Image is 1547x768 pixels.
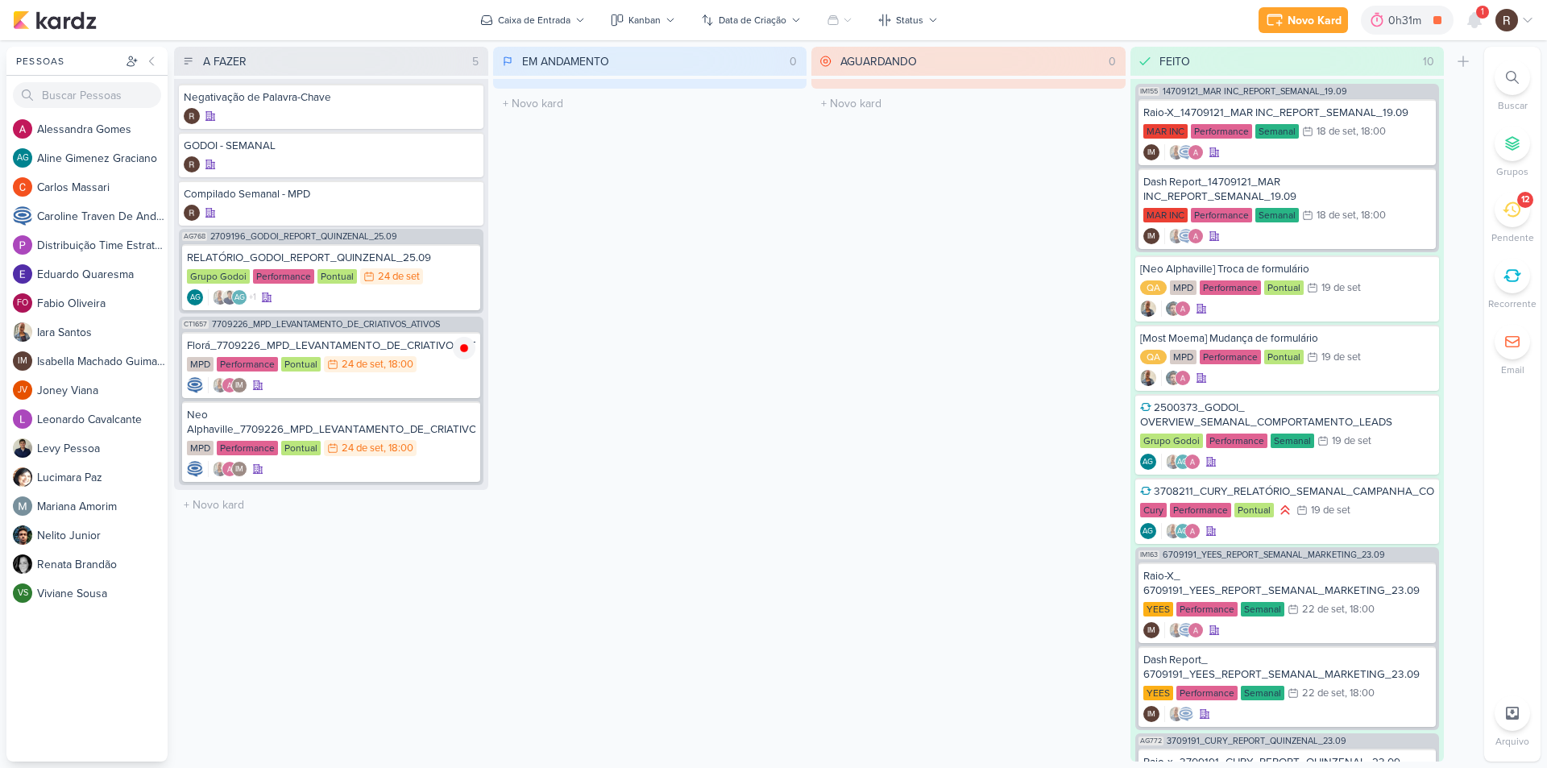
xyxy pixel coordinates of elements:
div: 0h31m [1388,12,1426,29]
p: VS [18,589,28,598]
img: Iara Santos [1165,523,1181,539]
img: Iara Santos [212,377,228,393]
div: YEES [1143,602,1173,616]
p: Buscar [1498,98,1528,113]
div: 24 de set [378,272,420,282]
div: Raio-X_ 6709191_YEES_REPORT_SEMANAL_MARKETING_23.09 [1143,569,1432,598]
img: Caroline Traven De Andrade [187,377,203,393]
button: Novo Kard [1259,7,1348,33]
img: Caroline Traven De Andrade [13,206,32,226]
div: Semanal [1255,124,1299,139]
div: Isabella Machado Guimarães [1143,144,1159,160]
div: 2500373_GODOI_ OVERVIEW_SEMANAL_COMPORTAMENTO_LEADS [1140,401,1435,430]
div: Pontual [317,269,357,284]
img: Iara Santos [212,289,228,305]
div: Semanal [1271,434,1314,448]
div: MPD [1170,280,1197,295]
img: Iara Santos [1168,228,1184,244]
div: Florá_7709226_MPD_LEVANTAMENTO_DE_CRIATIVOS_ATIVOS [187,338,475,353]
div: Isabella Machado Guimarães [231,377,247,393]
img: Iara Santos [1168,706,1184,722]
img: Alessandra Gomes [1175,301,1191,317]
div: Aline Gimenez Graciano [1140,523,1156,539]
div: 19 de set [1321,352,1361,363]
p: AG [234,294,245,302]
span: 2709196_GODOI_REPORT_QUINZENAL_25.09 [210,232,397,241]
div: I s a b e l l a M a c h a d o G u i m a r ã e s [37,353,168,370]
div: Isabella Machado Guimarães [1143,706,1159,722]
div: Pontual [1234,503,1274,517]
p: Arquivo [1495,734,1529,749]
div: Criador(a): Aline Gimenez Graciano [1140,523,1156,539]
img: Caroline Traven De Andrade [187,461,203,477]
img: Alessandra Gomes [1184,454,1201,470]
div: Aline Gimenez Graciano [187,289,203,305]
div: Colaboradores: Iara Santos, Alessandra Gomes, Isabella Machado Guimarães [208,461,247,477]
span: CT1657 [182,320,209,329]
div: Performance [1176,686,1238,700]
div: Criador(a): Iara Santos [1140,301,1156,317]
img: Rafael Dornelles [1495,9,1518,31]
div: Criador(a): Aline Gimenez Graciano [187,289,203,305]
div: , 18:00 [384,359,413,370]
div: YEES [1143,686,1173,700]
p: Grupos [1496,164,1528,179]
div: Isabella Machado Guimarães [13,351,32,371]
div: MPD [1170,350,1197,364]
div: Criador(a): Rafael Dornelles [184,156,200,172]
img: tracking [453,337,475,359]
div: Aline Gimenez Graciano [231,289,247,305]
div: Colaboradores: Nelito Junior, Alessandra Gomes [1161,301,1191,317]
div: Colaboradores: Iara Santos, Caroline Traven De Andrade [1164,706,1194,722]
img: Nelito Junior [1165,370,1181,386]
img: Eduardo Quaresma [13,264,32,284]
div: L u c i m a r a P a z [37,469,168,486]
img: Iara Santos [1165,454,1181,470]
p: Pendente [1491,230,1534,245]
div: 10 [1416,53,1441,70]
div: E d u a r d o Q u a r e s m a [37,266,168,283]
p: IM [1147,149,1155,157]
div: Semanal [1241,602,1284,616]
div: 19 de set [1311,505,1350,516]
img: Distribuição Time Estratégico [13,235,32,255]
div: Criador(a): Isabella Machado Guimarães [1143,706,1159,722]
p: Email [1501,363,1524,377]
div: 24 de set [342,359,384,370]
div: N e l i t o J u n i o r [37,527,168,544]
div: Aline Gimenez Graciano [1140,454,1156,470]
input: + Novo kard [815,92,1122,115]
img: Alessandra Gomes [13,119,32,139]
div: L e o n a r d o C a v a l c a n t e [37,411,168,428]
div: Criador(a): Isabella Machado Guimarães [1143,622,1159,638]
div: [Neo Alphaville] Troca de formulário [1140,262,1435,276]
p: AG [190,294,201,302]
div: RELATÓRIO_GODOI_REPORT_QUINZENAL_25.09 [187,251,475,265]
div: 3708211_CURY_RELATÓRIO_SEMANAL_CAMPANHA_CONTRATAÇÃO_RJ [1140,484,1435,499]
img: Iara Santos [212,461,228,477]
div: Pontual [1264,350,1304,364]
input: + Novo kard [177,493,485,517]
p: FO [17,299,28,308]
span: 7709226_MPD_LEVANTAMENTO_DE_CRIATIVOS_ATIVOS [212,320,440,329]
div: Dash Report_14709121_MAR INC_REPORT_SEMANAL_19.09 [1143,175,1432,204]
img: Renata Brandão [13,554,32,574]
div: Semanal [1255,208,1299,222]
img: Caroline Traven De Andrade [1178,228,1194,244]
div: F a b i o O l i v e i r a [37,295,168,312]
div: Criador(a): Isabella Machado Guimarães [1143,144,1159,160]
div: Performance [1200,350,1261,364]
div: Pontual [1264,280,1304,295]
p: IM [1147,233,1155,241]
div: Colaboradores: Iara Santos, Caroline Traven De Andrade, Alessandra Gomes [1164,228,1204,244]
div: MAR INC [1143,208,1188,222]
div: I a r a S a n t o s [37,324,168,341]
div: Aline Gimenez Graciano [1175,523,1191,539]
img: Iara Santos [1140,301,1156,317]
p: AG [17,154,29,163]
img: Levy Pessoa [222,289,238,305]
span: +1 [247,291,256,304]
span: 3709191_CURY_REPORT_QUINZENAL_23.09 [1167,737,1346,745]
div: C a r o l i n e T r a v e n D e A n d r a d e [37,208,168,225]
div: V i v i a n e S o u s a [37,585,168,602]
